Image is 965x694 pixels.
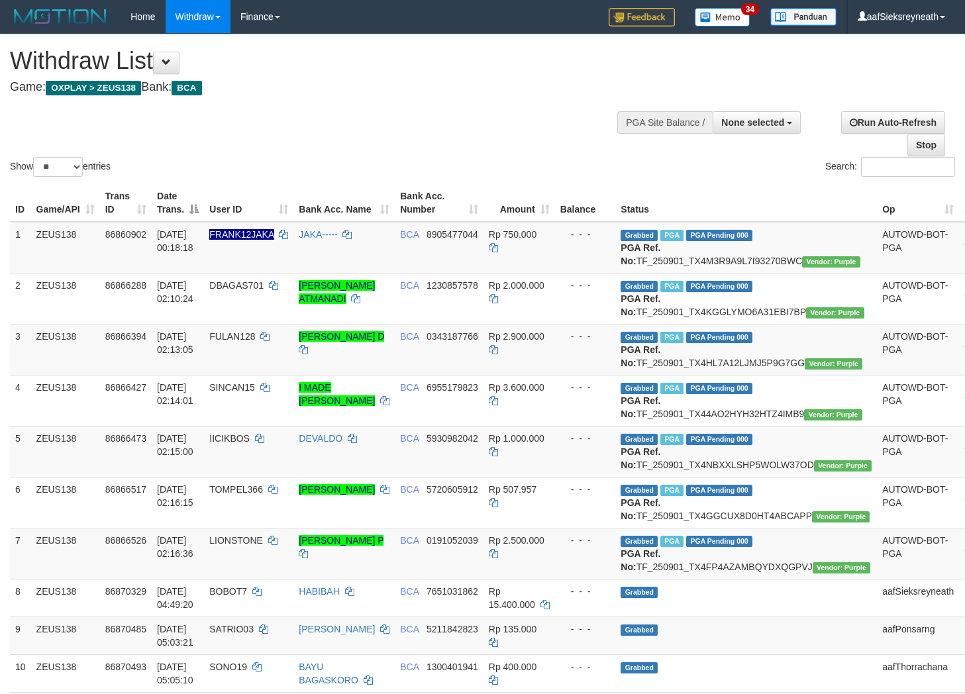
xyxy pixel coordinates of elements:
span: Vendor URL: https://trx4.1velocity.biz [814,460,872,471]
td: TF_250901_TX4NBXXLSHP5WOLW37OD [615,426,877,477]
span: [DATE] 02:15:00 [157,433,193,457]
a: JAKA----- [299,229,337,240]
span: PGA Pending [686,485,752,496]
a: [PERSON_NAME] ATMANADI [299,280,375,304]
span: Copy 6955179823 to clipboard [427,382,478,393]
td: 2 [10,273,31,324]
span: Marked by aafpengsreynich [660,230,684,241]
th: Amount: activate to sort column ascending [483,184,555,222]
span: PGA Pending [686,434,752,445]
td: ZEUS138 [31,617,100,654]
td: 3 [10,324,31,375]
a: I MADE [PERSON_NAME] [299,382,375,406]
b: PGA Ref. No: [621,344,660,368]
label: Search: [825,157,955,177]
span: BCA [400,624,419,634]
span: OXPLAY > ZEUS138 [46,81,141,95]
span: IICIKBOS [209,433,250,444]
span: Marked by aafpengsreynich [660,332,684,343]
a: [PERSON_NAME] D [299,331,384,342]
td: AUTOWD-BOT-PGA [877,528,959,579]
span: Marked by aafpengsreynich [660,485,684,496]
th: Balance [555,184,616,222]
span: Grabbed [621,332,658,343]
span: 86866427 [105,382,146,393]
div: - - - [560,534,611,547]
div: - - - [560,432,611,445]
td: TF_250901_TX4GGCUX8D0HT4ABCAPP [615,477,877,528]
span: Rp 400.000 [489,662,536,672]
span: TOMPEL366 [209,484,263,495]
span: BCA [400,535,419,546]
td: aafThorrachana [877,654,959,692]
span: Marked by aafpengsreynich [660,434,684,445]
span: Vendor URL: https://trx4.1velocity.biz [812,511,870,522]
span: Grabbed [621,587,658,598]
span: 86866394 [105,331,146,342]
td: TF_250901_TX4KGGLYMO6A31EBI7BP [615,273,877,324]
span: Rp 507.957 [489,484,536,495]
td: TF_250901_TX4M3R9A9L7I93270BWC [615,222,877,273]
span: BCA [400,586,419,597]
b: PGA Ref. No: [621,548,660,572]
span: BCA [172,81,201,95]
b: PGA Ref. No: [621,395,660,419]
td: 8 [10,579,31,617]
span: Vendor URL: https://trx4.1velocity.biz [813,562,870,573]
span: Copy 5211842823 to clipboard [427,624,478,634]
th: Bank Acc. Name: activate to sort column ascending [293,184,395,222]
a: BAYU BAGASKORO [299,662,358,685]
span: Rp 2.900.000 [489,331,544,342]
span: 86870329 [105,586,146,597]
select: Showentries [33,157,83,177]
span: PGA Pending [686,230,752,241]
span: SINCAN15 [209,382,254,393]
span: Nama rekening ada tanda titik/strip, harap diedit [209,229,274,240]
span: [DATE] 00:18:18 [157,229,193,253]
div: - - - [560,279,611,292]
td: 5 [10,426,31,477]
th: Game/API: activate to sort column ascending [31,184,100,222]
span: Copy 1230857578 to clipboard [427,280,478,291]
span: [DATE] 02:14:01 [157,382,193,406]
span: Copy 0343187766 to clipboard [427,331,478,342]
span: Copy 5930982042 to clipboard [427,433,478,444]
a: DEVALDO [299,433,342,444]
span: BCA [400,433,419,444]
span: 86866288 [105,280,146,291]
div: PGA Site Balance / [617,111,713,134]
th: Bank Acc. Number: activate to sort column ascending [395,184,483,222]
span: [DATE] 02:16:36 [157,535,193,559]
span: BCA [400,229,419,240]
span: 86866517 [105,484,146,495]
div: - - - [560,585,611,598]
td: 4 [10,375,31,426]
div: - - - [560,622,611,636]
img: MOTION_logo.png [10,7,111,26]
th: Status [615,184,877,222]
th: ID [10,184,31,222]
span: Copy 5720605912 to clipboard [427,484,478,495]
a: [PERSON_NAME] P [299,535,383,546]
td: aafPonsarng [877,617,959,654]
span: [DATE] 02:16:15 [157,484,193,508]
span: 86870493 [105,662,146,672]
button: None selected [713,111,801,134]
span: Copy 0191052039 to clipboard [427,535,478,546]
img: Button%20Memo.svg [695,8,750,26]
span: Copy 1300401941 to clipboard [427,662,478,672]
a: Stop [907,134,945,156]
span: Rp 135.000 [489,624,536,634]
td: AUTOWD-BOT-PGA [877,222,959,273]
span: Marked by aafpengsreynich [660,536,684,547]
span: BCA [400,662,419,672]
b: PGA Ref. No: [621,293,660,317]
input: Search: [861,157,955,177]
b: PGA Ref. No: [621,242,660,266]
td: 7 [10,528,31,579]
span: Rp 15.400.000 [489,586,535,610]
span: Rp 2.500.000 [489,535,544,546]
div: - - - [560,381,611,394]
td: AUTOWD-BOT-PGA [877,375,959,426]
span: BOBOT7 [209,586,247,597]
